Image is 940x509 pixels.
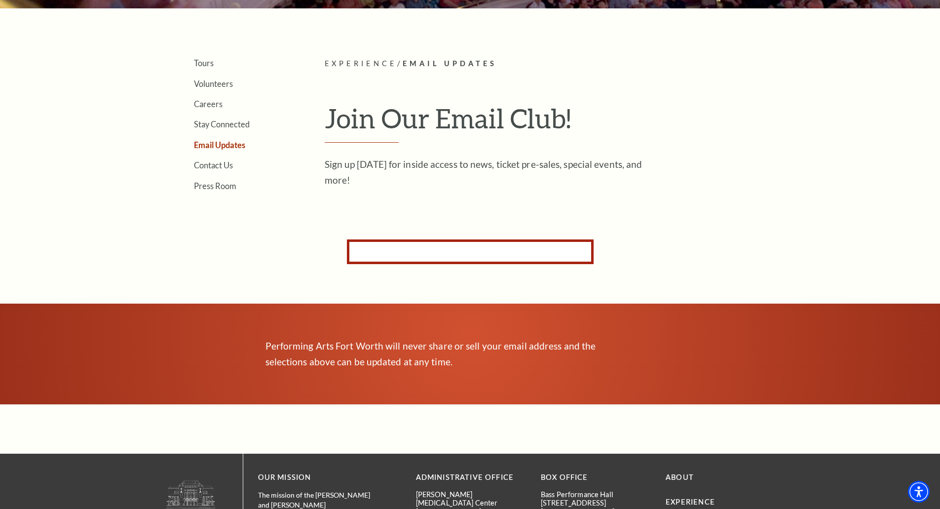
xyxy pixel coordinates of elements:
a: Email Updates [194,140,245,150]
p: [STREET_ADDRESS] [541,499,651,507]
a: Volunteers [194,79,233,88]
p: Performing Arts Fort Worth will never share or sell your email address and the selections above c... [265,338,611,370]
a: Press Room [194,181,236,191]
span: Experience [325,59,398,68]
div: Accessibility Menu [908,481,930,503]
p: Bass Performance Hall [541,490,651,499]
p: Administrative Office [416,471,526,484]
span: Email Updates [403,59,497,68]
p: [PERSON_NAME][MEDICAL_DATA] Center [416,490,526,508]
h1: Join Our Email Club! [325,102,776,143]
a: Tours [194,58,214,68]
p: Sign up [DATE] for inside access to news, ticket pre-sales, special events, and more! [325,157,645,188]
a: Contact Us [194,160,233,170]
p: OUR MISSION [258,471,381,484]
p: BOX OFFICE [541,471,651,484]
a: Experience [666,498,715,506]
a: Careers [194,99,223,109]
a: Stay Connected [194,119,250,129]
p: / [325,58,776,70]
a: About [666,473,694,481]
